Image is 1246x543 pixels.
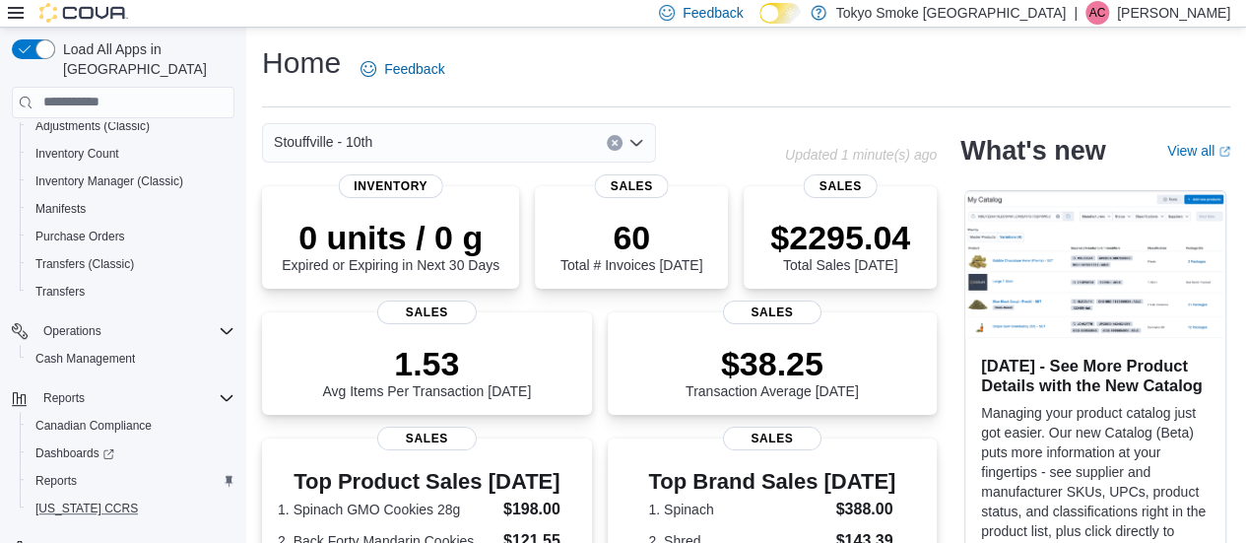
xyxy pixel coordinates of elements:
dd: $198.00 [503,498,576,521]
a: Adjustments (Classic) [28,114,158,138]
a: Dashboards [28,441,122,465]
div: Expired or Expiring in Next 30 Days [282,218,499,273]
span: Transfers (Classic) [28,252,234,276]
span: Reports [43,390,85,406]
span: Cash Management [28,347,234,371]
span: Transfers (Classic) [35,256,134,272]
span: Inventory Count [35,146,119,162]
button: Operations [4,317,242,345]
a: Transfers [28,280,93,304]
a: View allExternal link [1167,143,1230,159]
button: Reports [35,386,93,410]
span: Feedback [683,3,743,23]
span: Feedback [384,59,444,79]
a: Manifests [28,197,94,221]
button: Operations [35,319,109,343]
span: Purchase Orders [35,229,125,244]
p: 60 [560,218,702,257]
input: Dark Mode [759,3,801,24]
p: | [1074,1,1078,25]
p: 0 units / 0 g [282,218,499,257]
span: Sales [723,301,821,324]
h3: Top Product Sales [DATE] [278,470,576,494]
a: Transfers (Classic) [28,252,142,276]
a: Reports [28,469,85,493]
span: AC [1089,1,1106,25]
dt: 1. Spinach [648,500,827,519]
span: Dashboards [28,441,234,465]
span: Cash Management [35,351,135,367]
span: Adjustments (Classic) [35,118,150,134]
button: Canadian Compliance [20,412,242,440]
span: Dark Mode [759,24,760,25]
span: Reports [35,386,234,410]
h3: Top Brand Sales [DATE] [648,470,895,494]
p: Updated 1 minute(s) ago [785,147,937,163]
p: [PERSON_NAME] [1117,1,1230,25]
span: Sales [377,301,476,324]
button: Cash Management [20,345,242,373]
span: Manifests [35,201,86,217]
svg: External link [1218,146,1230,158]
span: Inventory Manager (Classic) [28,170,234,193]
span: [US_STATE] CCRS [35,501,138,516]
div: Total # Invoices [DATE] [560,218,702,273]
div: Abigail Chu [1085,1,1109,25]
span: Washington CCRS [28,497,234,520]
img: Cova [39,3,128,23]
a: Inventory Count [28,142,127,166]
button: Inventory Manager (Classic) [20,168,242,195]
div: Avg Items Per Transaction [DATE] [322,344,531,399]
button: Purchase Orders [20,223,242,250]
span: Transfers [28,280,234,304]
button: Open list of options [628,135,644,151]
a: Cash Management [28,347,143,371]
div: Transaction Average [DATE] [686,344,859,399]
span: Operations [43,323,101,339]
button: Inventory Count [20,140,242,168]
a: [US_STATE] CCRS [28,497,146,520]
span: Adjustments (Classic) [28,114,234,138]
button: Reports [4,384,242,412]
span: Manifests [28,197,234,221]
h1: Home [262,43,341,83]
h3: [DATE] - See More Product Details with the New Catalog [981,356,1210,395]
button: Clear input [607,135,623,151]
span: Sales [804,174,878,198]
button: Transfers (Classic) [20,250,242,278]
dd: $388.00 [835,498,895,521]
p: $2295.04 [770,218,910,257]
p: $38.25 [686,344,859,383]
span: Stouffville - 10th [274,130,372,154]
a: Purchase Orders [28,225,133,248]
span: Canadian Compliance [35,418,152,434]
button: Reports [20,467,242,495]
button: Adjustments (Classic) [20,112,242,140]
span: Inventory [338,174,443,198]
span: Inventory Count [28,142,234,166]
h2: What's new [960,135,1105,167]
span: Purchase Orders [28,225,234,248]
div: Total Sales [DATE] [770,218,910,273]
span: Inventory Manager (Classic) [35,173,183,189]
span: Reports [35,473,77,489]
span: Sales [595,174,669,198]
dt: 1. Spinach GMO Cookies 28g [278,500,495,519]
a: Feedback [353,49,452,89]
a: Dashboards [20,440,242,467]
span: Load All Apps in [GEOGRAPHIC_DATA] [55,39,234,79]
button: [US_STATE] CCRS [20,495,242,522]
a: Canadian Compliance [28,414,160,438]
p: Tokyo Smoke [GEOGRAPHIC_DATA] [836,1,1067,25]
p: 1.53 [322,344,531,383]
span: Dashboards [35,445,114,461]
button: Transfers [20,278,242,305]
span: Canadian Compliance [28,414,234,438]
span: Operations [35,319,234,343]
a: Inventory Manager (Classic) [28,170,191,193]
span: Sales [723,427,821,450]
span: Reports [28,469,234,493]
button: Manifests [20,195,242,223]
span: Sales [377,427,476,450]
span: Transfers [35,284,85,300]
